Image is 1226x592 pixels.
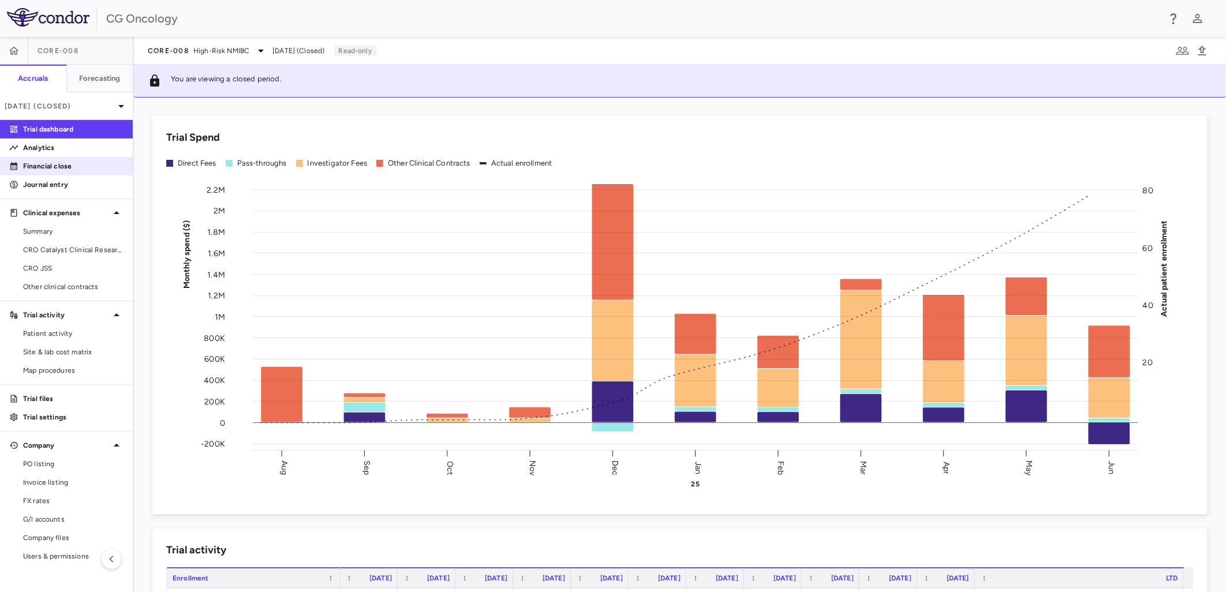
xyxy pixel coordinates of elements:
[207,269,225,279] tspan: 1.4M
[204,333,225,343] tspan: 800K
[1143,186,1153,196] tspan: 80
[23,514,124,524] span: G/l accounts
[23,143,124,153] p: Analytics
[693,461,703,474] text: Jan
[947,574,969,582] span: [DATE]
[204,376,225,385] tspan: 400K
[106,10,1159,27] div: CG Oncology
[207,227,225,237] tspan: 1.8M
[23,179,124,190] p: Journal entry
[716,574,738,582] span: [DATE]
[23,440,110,451] p: Company
[889,574,911,582] span: [DATE]
[23,412,124,422] p: Trial settings
[362,460,372,475] text: Sep
[773,574,796,582] span: [DATE]
[1107,461,1117,474] text: Jun
[204,396,225,406] tspan: 200K
[201,439,225,449] tspan: -200K
[1166,574,1178,582] span: LTD
[485,574,507,582] span: [DATE]
[528,460,537,475] text: Nov
[23,533,124,543] span: Company files
[23,394,124,404] p: Trial files
[166,542,226,558] h6: Trial activity
[173,574,209,582] span: Enrollment
[279,460,289,475] text: Aug
[1143,301,1153,310] tspan: 40
[600,574,623,582] span: [DATE]
[18,73,48,84] h6: Accruals
[23,310,110,320] p: Trial activity
[23,245,124,255] span: CRO Catalyst Clinical Research
[23,551,124,561] span: Users & permissions
[23,208,110,218] p: Clinical expenses
[491,158,552,168] div: Actual enrollment
[1160,220,1169,317] tspan: Actual patient enrollment
[23,459,124,469] span: PO listing
[23,365,124,376] span: Map procedures
[388,158,470,168] div: Other Clinical Contracts
[23,477,124,488] span: Invoice listing
[215,312,225,322] tspan: 1M
[214,206,225,216] tspan: 2M
[166,130,220,145] h6: Trial Spend
[79,73,121,84] h6: Forecasting
[23,282,124,292] span: Other clinical contracts
[220,418,225,428] tspan: 0
[148,46,189,55] span: CORE-008
[208,291,225,301] tspan: 1.2M
[427,574,450,582] span: [DATE]
[204,354,225,364] tspan: 600K
[692,480,700,488] text: 25
[1024,460,1034,475] text: May
[776,460,786,474] text: Feb
[23,124,124,134] p: Trial dashboard
[369,574,392,582] span: [DATE]
[23,496,124,506] span: FX rates
[23,347,124,357] span: Site & lab cost matrix
[23,226,124,237] span: Summary
[23,161,124,171] p: Financial close
[208,248,225,258] tspan: 1.6M
[178,158,216,168] div: Direct Fees
[272,46,324,56] span: [DATE] (Closed)
[859,460,869,474] text: Mar
[611,460,621,475] text: Dec
[1143,243,1153,253] tspan: 60
[193,46,249,56] span: High-Risk NMIBC
[182,220,192,288] tspan: Monthly spend ($)
[23,263,124,273] span: CRO JSS
[207,185,225,194] tspan: 2.2M
[237,158,287,168] div: Pass-throughs
[334,46,376,56] p: Read-only
[23,328,124,339] span: Patient activity
[658,574,681,582] span: [DATE]
[543,574,565,582] span: [DATE]
[941,461,951,474] text: Apr
[7,8,89,27] img: logo-full-SnFGN8VE.png
[38,46,79,55] span: CORE-008
[308,158,368,168] div: Investigator Fees
[831,574,854,582] span: [DATE]
[445,460,455,474] text: Oct
[1143,358,1153,368] tspan: 20
[5,101,114,111] p: [DATE] (Closed)
[171,74,282,88] p: You are viewing a closed period.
